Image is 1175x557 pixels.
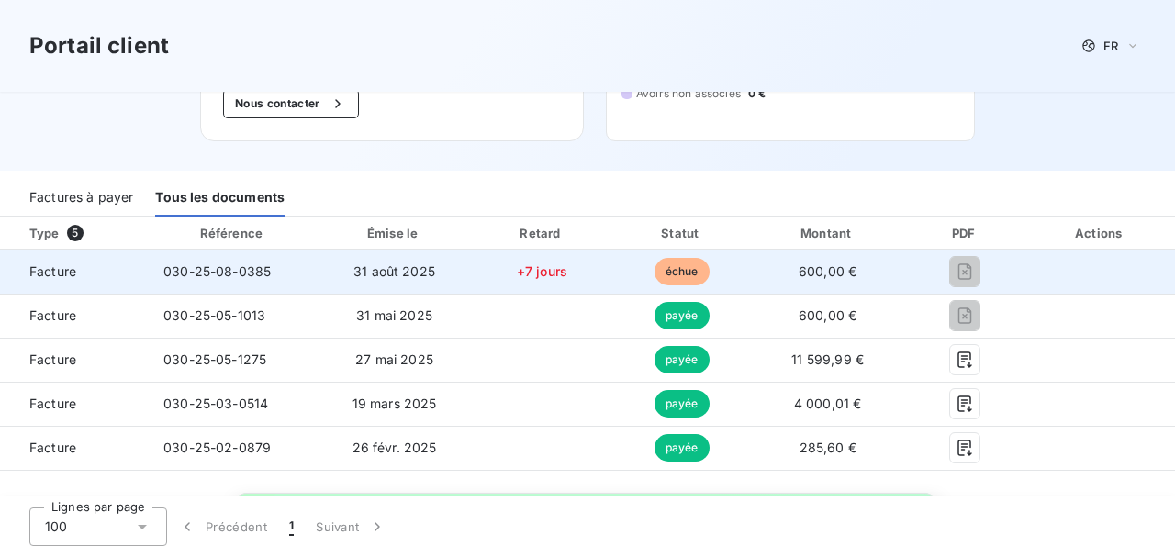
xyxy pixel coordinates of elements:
[15,395,134,413] span: Facture
[163,395,268,411] span: 030-25-03-0514
[1103,39,1118,53] span: FR
[356,307,432,323] span: 31 mai 2025
[908,224,1022,242] div: PDF
[15,306,134,325] span: Facture
[616,224,746,242] div: Statut
[29,178,133,217] div: Factures à payer
[15,439,134,457] span: Facture
[29,29,169,62] h3: Portail client
[517,263,567,279] span: +7 jours
[305,507,397,546] button: Suivant
[163,351,266,367] span: 030-25-05-1275
[655,390,710,418] span: payée
[748,85,766,102] span: 0 €
[475,224,609,242] div: Retard
[223,89,359,118] button: Nous contacter
[799,263,856,279] span: 600,00 €
[163,307,265,323] span: 030-25-05-1013
[355,351,433,367] span: 27 mai 2025
[321,224,468,242] div: Émise le
[167,507,278,546] button: Précédent
[1029,224,1171,242] div: Actions
[636,85,741,102] span: Avoirs non associés
[15,351,134,369] span: Facture
[45,518,67,536] span: 100
[655,346,710,373] span: payée
[655,302,710,329] span: payée
[352,395,437,411] span: 19 mars 2025
[799,307,856,323] span: 600,00 €
[18,224,145,242] div: Type
[353,263,435,279] span: 31 août 2025
[755,224,901,242] div: Montant
[352,440,437,455] span: 26 févr. 2025
[655,258,710,285] span: échue
[289,518,294,536] span: 1
[200,226,263,240] div: Référence
[15,262,134,281] span: Facture
[163,263,271,279] span: 030-25-08-0385
[655,434,710,462] span: payée
[791,351,864,367] span: 11 599,99 €
[278,507,305,546] button: 1
[794,395,862,411] span: 4 000,01 €
[163,440,271,455] span: 030-25-02-0879
[800,440,856,455] span: 285,60 €
[67,225,84,241] span: 5
[155,178,285,217] div: Tous les documents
